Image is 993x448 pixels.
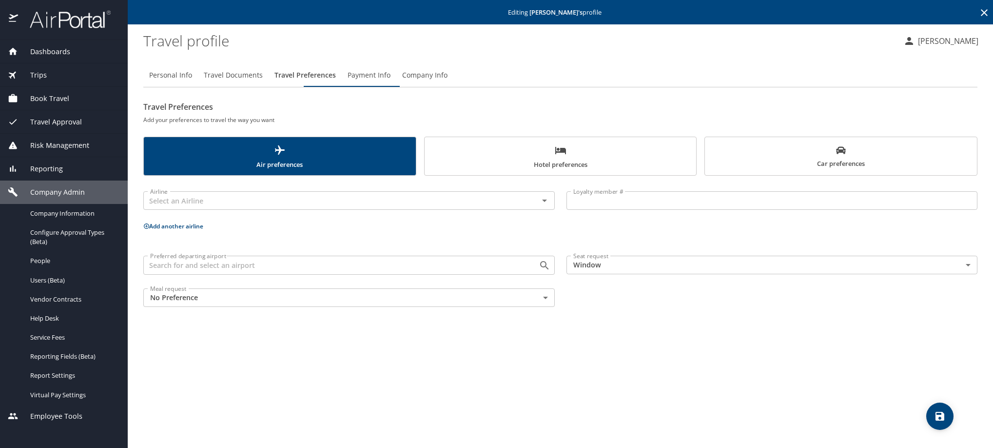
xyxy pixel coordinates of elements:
span: Payment Info [348,69,390,81]
span: Air preferences [150,144,410,170]
span: Vendor Contracts [30,295,116,304]
span: Company Info [402,69,448,81]
span: Configure Approval Types (Beta) [30,228,116,246]
span: Dashboards [18,46,70,57]
h1: Travel profile [143,25,896,56]
img: airportal-logo.png [19,10,111,29]
span: Report Settings [30,371,116,380]
span: Virtual Pay Settings [30,390,116,400]
span: People [30,256,116,265]
span: Reporting [18,163,63,174]
span: Employee Tools [18,411,82,422]
span: Travel Approval [18,117,82,127]
p: Editing profile [131,9,990,16]
button: [PERSON_NAME] [899,32,982,50]
span: Service Fees [30,333,116,342]
span: Risk Management [18,140,89,151]
span: Help Desk [30,314,116,323]
button: save [926,403,954,430]
div: No Preference [143,288,555,307]
span: Reporting Fields (Beta) [30,352,116,361]
button: Add another airline [143,222,203,230]
strong: [PERSON_NAME] 's [529,8,583,17]
span: Travel Preferences [274,69,336,81]
img: icon-airportal.png [9,10,19,29]
h6: Add your preferences to travel the way you want [143,115,977,125]
button: Open [538,194,551,207]
span: Car preferences [711,145,971,169]
h2: Travel Preferences [143,99,977,115]
input: Select an Airline [146,194,523,207]
span: Trips [18,70,47,81]
input: Search for and select an airport [146,259,523,271]
p: [PERSON_NAME] [915,35,978,47]
span: Book Travel [18,93,69,104]
div: scrollable force tabs example [143,137,977,176]
button: Open [538,259,551,272]
span: Users (Beta) [30,276,116,285]
span: Company Information [30,209,116,218]
span: Travel Documents [204,69,263,81]
span: Hotel preferences [430,144,691,170]
span: Company Admin [18,187,85,198]
span: Personal Info [149,69,192,81]
div: Window [566,256,978,274]
div: Profile [143,63,977,87]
